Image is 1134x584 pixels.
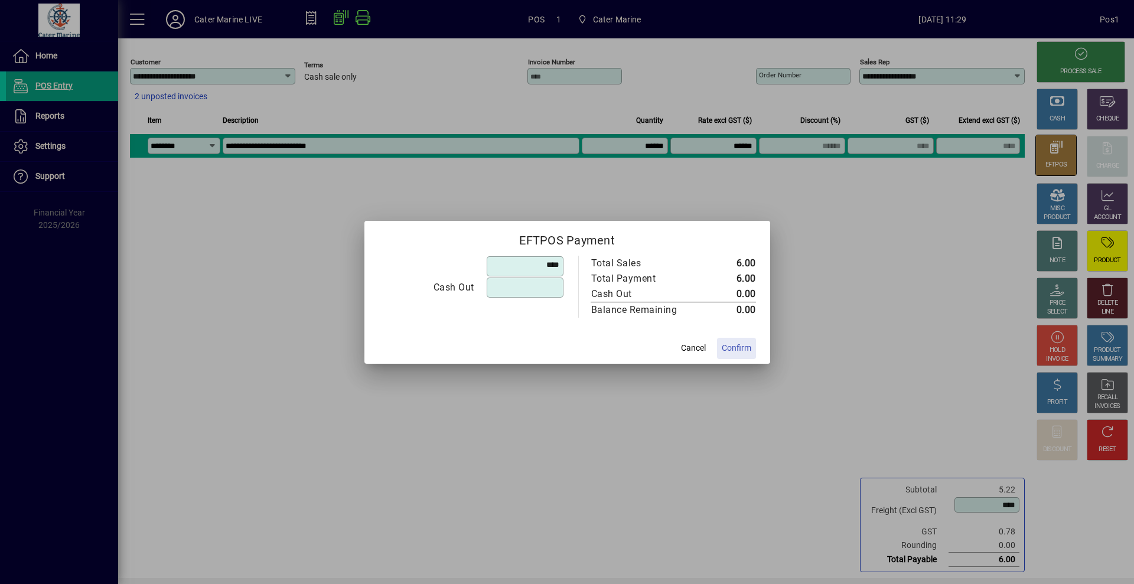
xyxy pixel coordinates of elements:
button: Confirm [717,338,756,359]
td: Total Sales [591,256,702,271]
td: 6.00 [702,271,756,286]
td: 6.00 [702,256,756,271]
h2: EFTPOS Payment [364,221,770,255]
div: Cash Out [379,280,474,295]
button: Cancel [674,338,712,359]
td: 0.00 [702,286,756,302]
span: Cancel [681,342,706,354]
td: Total Payment [591,271,702,286]
span: Confirm [722,342,751,354]
div: Balance Remaining [591,303,690,317]
td: 0.00 [702,302,756,318]
div: Cash Out [591,287,690,301]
